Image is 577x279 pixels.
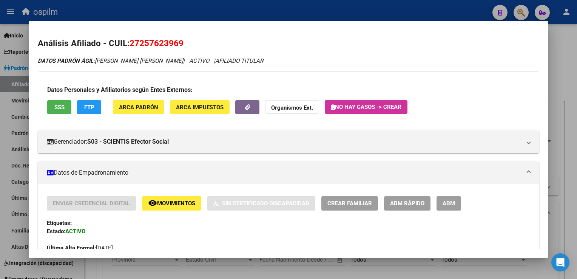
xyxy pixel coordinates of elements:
button: No hay casos -> Crear [325,100,407,114]
span: 27257623969 [130,38,184,48]
span: ABM Rápido [390,200,424,207]
span: ARCA Padrón [119,104,158,111]
mat-icon: remove_red_eye [148,198,157,208]
button: Organismos Ext. [265,100,319,114]
button: Crear Familiar [321,196,378,210]
strong: Estado: [47,228,65,235]
span: Sin Certificado Discapacidad [222,200,309,207]
strong: Etiquetas: [47,220,72,226]
mat-expansion-panel-header: Datos de Empadronamiento [38,161,539,184]
mat-expansion-panel-header: Gerenciador:S03 - SCIENTIS Efector Social [38,130,539,153]
span: Crear Familiar [327,200,372,207]
button: ARCA Padrón [113,100,164,114]
h3: Datos Personales y Afiliatorios según Entes Externos: [47,85,529,95]
strong: DATOS PADRÓN ÁGIL: [38,57,95,64]
h2: Análisis Afiliado - CUIL: [38,37,539,50]
strong: S03 - SCIENTIS Efector Social [87,137,169,146]
i: | ACTIVO | [38,57,263,64]
strong: ACTIVO [65,228,85,235]
span: FTP [84,104,94,111]
button: ABM [437,196,461,210]
span: ARCA Impuestos [176,104,224,111]
span: Enviar Credencial Digital [53,200,130,207]
button: Enviar Credencial Digital [47,196,136,210]
span: Movimientos [157,200,195,207]
span: No hay casos -> Crear [331,104,401,110]
span: ABM [443,200,455,207]
span: SSS [54,104,65,111]
span: AFILIADO TITULAR [215,57,263,64]
button: SSS [47,100,71,114]
button: Movimientos [142,196,201,210]
button: Sin Certificado Discapacidad [207,196,315,210]
mat-panel-title: Gerenciador: [47,137,521,146]
span: [PERSON_NAME] [PERSON_NAME] [38,57,183,64]
strong: Última Alta Formal: [47,245,96,251]
button: FTP [77,100,101,114]
button: ABM Rápido [384,196,430,210]
span: [DATE] [47,245,113,251]
mat-panel-title: Datos de Empadronamiento [47,168,521,177]
div: Open Intercom Messenger [551,253,569,271]
strong: Organismos Ext. [271,104,313,111]
button: ARCA Impuestos [170,100,230,114]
